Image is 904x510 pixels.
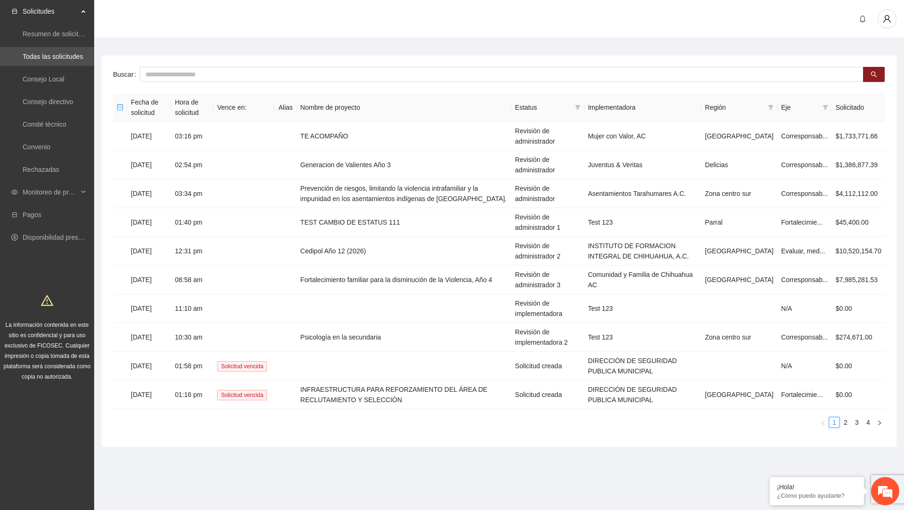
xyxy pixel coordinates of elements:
[781,276,828,283] span: Corresponsab...
[511,179,584,208] td: Revisión de administrador
[851,417,863,428] li: 3
[23,2,78,21] span: Solicitudes
[23,53,83,60] a: Todas las solicitudes
[23,234,103,241] a: Disponibilidad presupuestal
[832,294,885,323] td: $0.00
[863,417,873,428] a: 4
[297,266,511,294] td: Fortalecimiento familiar para la disminución de la Violencia, Año 4
[23,183,78,202] span: Monitoreo de proyectos
[511,323,584,352] td: Revisión de implementadora 2
[878,15,896,23] span: user
[817,417,829,428] li: Previous Page
[701,380,777,409] td: [GEOGRAPHIC_DATA]
[297,237,511,266] td: Cedipol Año 12 (2026)
[584,380,702,409] td: DIRECCIÓN DE SEGURIDAD PUBLICA MUNICIPAL
[832,323,885,352] td: $274,671.00
[840,417,851,428] a: 2
[820,420,826,426] span: left
[877,420,882,426] span: right
[127,294,171,323] td: [DATE]
[584,294,702,323] td: Test 123
[171,151,214,179] td: 02:54 pm
[511,151,584,179] td: Revisión de administrador
[832,179,885,208] td: $4,112,112.00
[781,391,823,398] span: Fortalecimie...
[171,352,214,380] td: 01:58 pm
[127,323,171,352] td: [DATE]
[584,93,702,122] th: Implementadora
[515,102,571,113] span: Estatus
[701,179,777,208] td: Zona centro sur
[584,151,702,179] td: Juventus & Veritas
[297,151,511,179] td: Generacion de Valientes Año 3
[127,122,171,151] td: [DATE]
[878,9,896,28] button: user
[511,352,584,380] td: Solicitud creada
[874,417,885,428] button: right
[701,122,777,151] td: [GEOGRAPHIC_DATA]
[171,323,214,352] td: 10:30 am
[766,100,775,114] span: filter
[127,179,171,208] td: [DATE]
[863,417,874,428] li: 4
[274,93,296,122] th: Alias
[171,179,214,208] td: 03:34 pm
[701,208,777,237] td: Parral
[511,237,584,266] td: Revisión de administrador 2
[701,237,777,266] td: [GEOGRAPHIC_DATA]
[584,122,702,151] td: Mujer con Valor, AC
[777,492,857,499] p: ¿Cómo puedo ayudarte?
[297,208,511,237] td: TEST CAMBIO DE ESTATUS 111
[829,417,839,428] a: 1
[23,166,59,173] a: Rechazadas
[297,93,511,122] th: Nombre de proyecto
[832,208,885,237] td: $45,400.00
[171,93,214,122] th: Hora de solicitud
[817,417,829,428] button: left
[23,121,66,128] a: Comité técnico
[217,361,267,372] span: Solicitud vencida
[171,294,214,323] td: 11:10 am
[823,105,828,110] span: filter
[297,122,511,151] td: TE ACOMPAÑO
[840,417,851,428] li: 2
[871,71,877,79] span: search
[171,237,214,266] td: 12:31 pm
[11,8,18,15] span: inbox
[171,380,214,409] td: 01:16 pm
[511,208,584,237] td: Revisión de administrador 1
[127,93,171,122] th: Fecha de solicitud
[832,93,885,122] th: Solicitado
[701,266,777,294] td: [GEOGRAPHIC_DATA]
[511,122,584,151] td: Revisión de administrador
[297,380,511,409] td: INFRAESTRUCTURA PARA REFORZAMIENTO DEL ÁREA DE RECLUTAMIENTO Y SELECCIÓN
[701,151,777,179] td: Delicias
[781,132,828,140] span: Corresponsab...
[777,352,832,380] td: N/A
[127,208,171,237] td: [DATE]
[127,380,171,409] td: [DATE]
[705,102,764,113] span: Región
[777,483,857,491] div: ¡Hola!
[23,211,41,219] a: Pagos
[217,390,267,400] span: Solicitud vencida
[575,105,581,110] span: filter
[511,266,584,294] td: Revisión de administrador 3
[171,122,214,151] td: 03:16 pm
[855,11,870,26] button: bell
[829,417,840,428] li: 1
[874,417,885,428] li: Next Page
[127,352,171,380] td: [DATE]
[11,189,18,195] span: eye
[23,30,129,38] a: Resumen de solicitudes por aprobar
[23,98,73,105] a: Consejo directivo
[584,208,702,237] td: Test 123
[832,266,885,294] td: $7,985,281.53
[171,208,214,237] td: 01:40 pm
[821,100,830,114] span: filter
[781,102,819,113] span: Eje
[768,105,774,110] span: filter
[832,122,885,151] td: $1,733,771.66
[127,151,171,179] td: [DATE]
[23,143,50,151] a: Convenio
